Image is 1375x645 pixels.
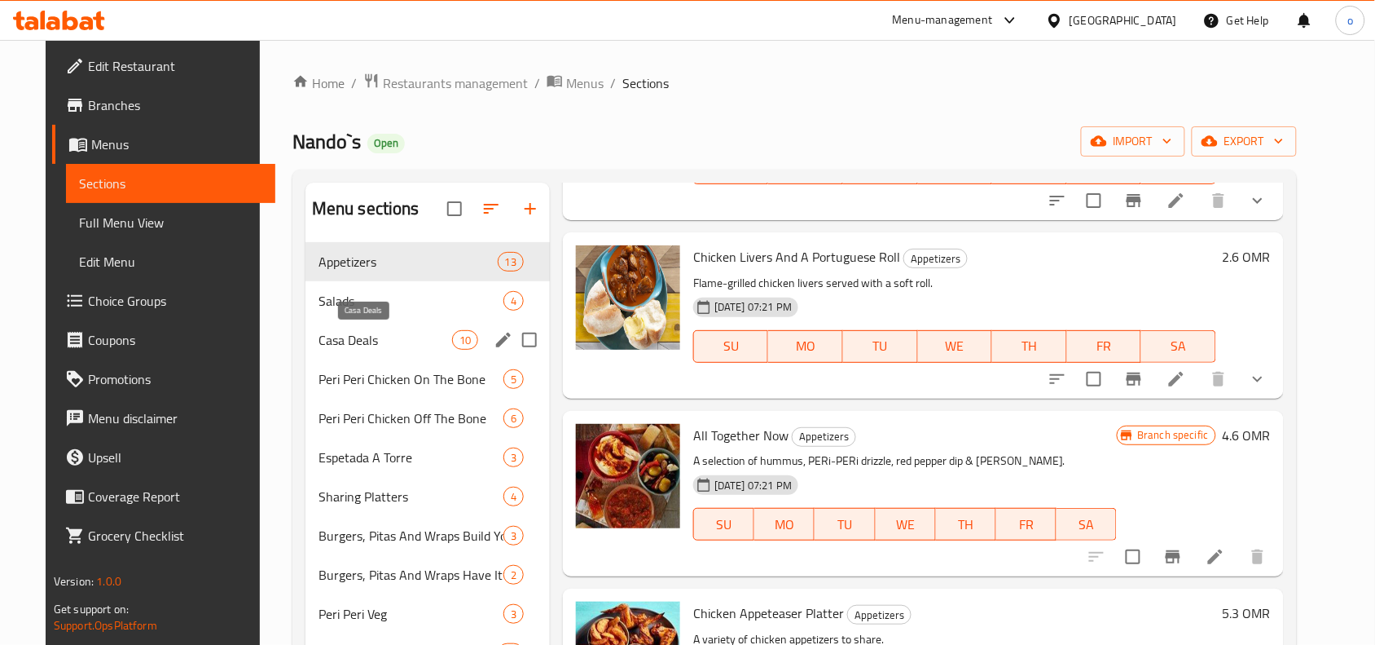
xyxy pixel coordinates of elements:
span: All Together Now [693,423,789,448]
span: 4 [504,489,523,505]
a: Full Menu View [66,203,275,242]
span: Grocery Checklist [88,526,262,546]
span: TU [850,334,912,358]
div: Casa Deals10edit [305,320,550,360]
a: Edit menu item [1166,369,1186,389]
span: Peri Peri Veg [318,604,503,624]
button: delete [1199,360,1238,399]
a: Menu disclaimer [52,399,275,438]
h6: 4.6 OMR [1223,424,1271,447]
span: Salads [318,291,503,311]
span: Select all sections [437,192,472,226]
button: FR [996,508,1057,541]
span: Sections [622,73,669,93]
li: / [534,73,540,93]
span: Casa Deals [318,330,452,350]
span: 13 [499,254,523,270]
div: items [503,526,524,546]
span: [DATE] 07:21 PM [708,299,798,315]
span: 5 [504,372,523,387]
div: Burgers, Pitas And Wraps Build Your Own3 [305,516,550,555]
span: FR [1074,334,1136,358]
span: Peri Peri Chicken Off The Bone [318,409,503,428]
div: Appetizers [318,252,498,272]
span: Promotions [88,369,262,389]
span: Sections [79,174,262,193]
button: delete [1199,181,1238,220]
span: TU [821,513,868,537]
span: Appetizers [848,606,911,625]
div: items [503,369,524,389]
div: items [503,291,524,311]
button: WE [876,508,936,541]
svg: Show Choices [1248,369,1267,389]
a: Coupons [52,320,275,360]
li: / [610,73,616,93]
button: show more [1238,181,1277,220]
h6: 5.3 OMR [1223,602,1271,625]
button: Branch-specific-item [1114,360,1153,399]
span: TH [999,334,1061,358]
div: Menu-management [893,11,993,30]
span: Full Menu View [79,213,262,232]
div: items [503,409,524,428]
a: Promotions [52,360,275,399]
div: Appetizers13 [305,242,550,281]
a: Grocery Checklist [52,516,275,555]
a: Home [292,73,345,93]
div: [GEOGRAPHIC_DATA] [1070,11,1177,29]
div: Appetizers [792,427,856,447]
a: Edit Restaurant [52,46,275,86]
span: Sharing Platters [318,487,503,506]
span: SU [701,334,762,358]
span: Edit Menu [79,252,262,272]
span: Appetizers [904,250,967,268]
a: Edit menu item [1166,191,1186,210]
span: Edit Restaurant [88,56,262,76]
span: MO [761,513,808,537]
button: show more [1238,360,1277,399]
div: items [498,252,524,272]
span: 3 [504,450,523,466]
svg: Show Choices [1248,191,1267,210]
button: FR [1067,330,1142,363]
li: / [351,73,357,93]
a: Sections [66,164,275,203]
div: items [503,604,524,624]
span: Select to update [1116,540,1150,574]
img: Chicken Livers And A Portuguese Roll [576,245,680,350]
div: Peri Peri Chicken On The Bone5 [305,360,550,399]
div: Peri Peri Chicken On The Bone [318,369,503,389]
span: Burgers, Pitas And Wraps Build Your Own [318,526,503,546]
span: Restaurants management [383,73,528,93]
div: items [503,565,524,585]
button: delete [1238,537,1277,577]
span: o [1347,11,1353,29]
button: TU [843,330,918,363]
span: FR [1003,513,1050,537]
a: Choice Groups [52,281,275,320]
button: Branch-specific-item [1114,181,1153,220]
span: Choice Groups [88,291,262,311]
div: Appetizers [847,605,912,625]
button: SA [1057,508,1117,541]
a: Edit Menu [66,242,275,281]
div: Sharing Platters4 [305,477,550,516]
span: Coupons [88,330,262,350]
span: MO [775,334,837,358]
span: SA [1148,334,1210,358]
span: Get support on: [54,599,129,620]
span: Espetada A Torre [318,448,503,467]
span: WE [925,334,986,358]
div: items [503,487,524,506]
span: Appetizers [793,427,855,446]
button: MO [768,330,843,363]
span: WE [882,513,929,537]
span: Burgers, Pitas And Wraps Have It Our Way [318,565,503,585]
button: MO [754,508,815,541]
